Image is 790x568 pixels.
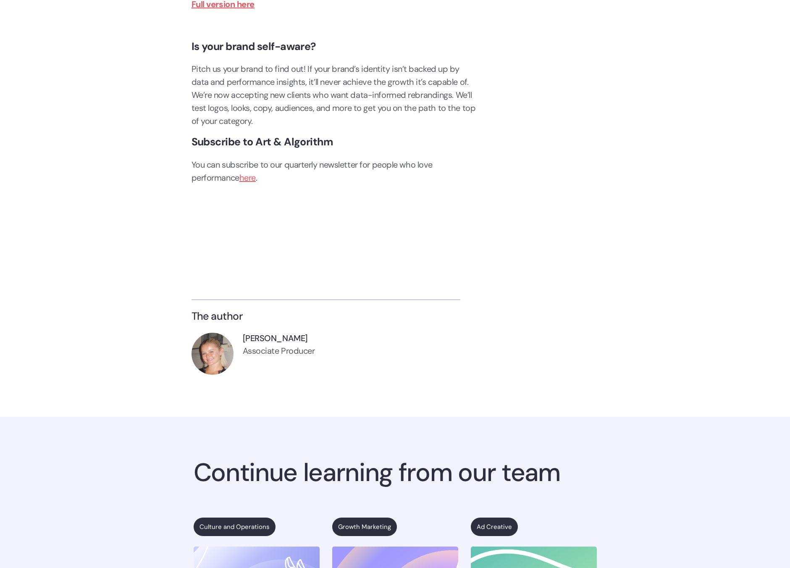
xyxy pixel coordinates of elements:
a: Growth Marketing [332,518,397,536]
div: Associate Producer [243,346,315,355]
p: ‍ [192,236,477,249]
h2: ‍ [192,193,477,205]
p: ‍ [192,19,477,32]
h3: The author [192,310,460,322]
a: here [239,172,256,183]
p: You can subscribe to our quarterly newsletter for people who love performance . [192,158,477,184]
a: Ad Creative [471,518,518,536]
p: ‍ [192,215,477,228]
strong: Is your brand self-aware? [192,39,316,53]
div: [PERSON_NAME] [243,333,315,344]
p: Pitch us your brand to find out! If your brand’s identity isn’t backed up by data and performance... [192,63,477,128]
strong: Subscribe to Art & Algorithm [192,135,333,149]
h4: Continue learning from our team [194,459,597,486]
a: Culture and Operations [194,518,276,536]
